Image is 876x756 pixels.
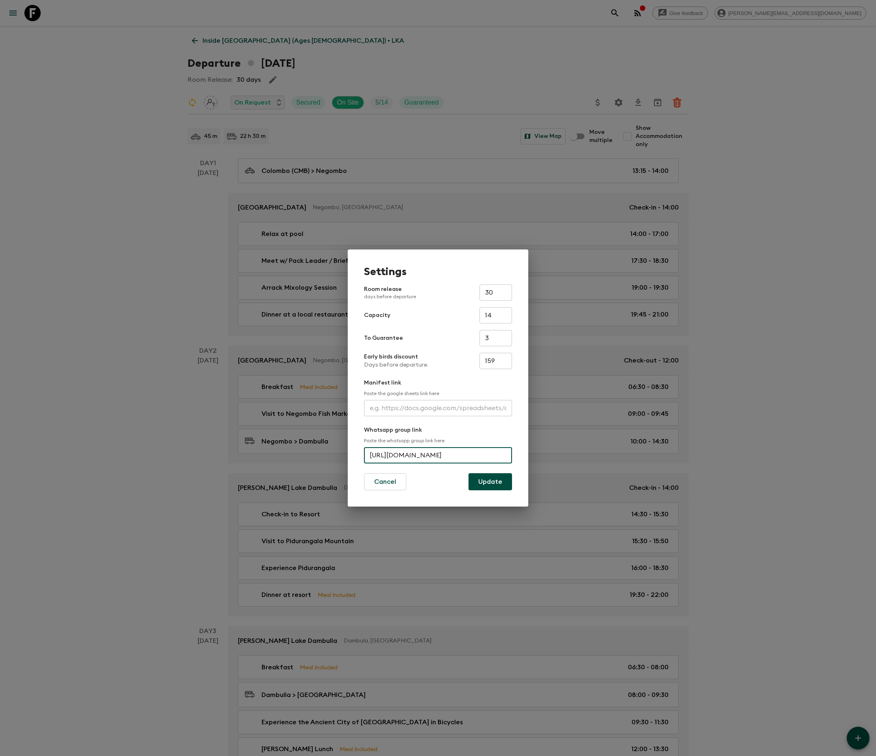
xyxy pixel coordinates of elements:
[364,473,406,490] button: Cancel
[364,266,512,278] h1: Settings
[364,293,416,300] p: days before departure
[364,426,512,434] p: Whatsapp group link
[364,390,512,397] p: Paste the google sheets link here
[364,353,428,361] p: Early birds discount
[364,379,512,387] p: Manifest link
[364,311,390,319] p: Capacity
[364,437,512,444] p: Paste the whatsapp group link here
[364,447,512,463] input: e.g. https://chat.whatsapp.com/...
[479,284,512,301] input: e.g. 30
[479,353,512,369] input: e.g. 180
[364,400,512,416] input: e.g. https://docs.google.com/spreadsheets/d/1P7Zz9v8J0vXy1Q/edit#gid=0
[364,285,416,300] p: Room release
[364,361,428,369] p: Days before departure.
[479,307,512,323] input: e.g. 14
[364,334,403,342] p: To Guarantee
[469,473,512,490] button: Update
[479,330,512,346] input: e.g. 4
